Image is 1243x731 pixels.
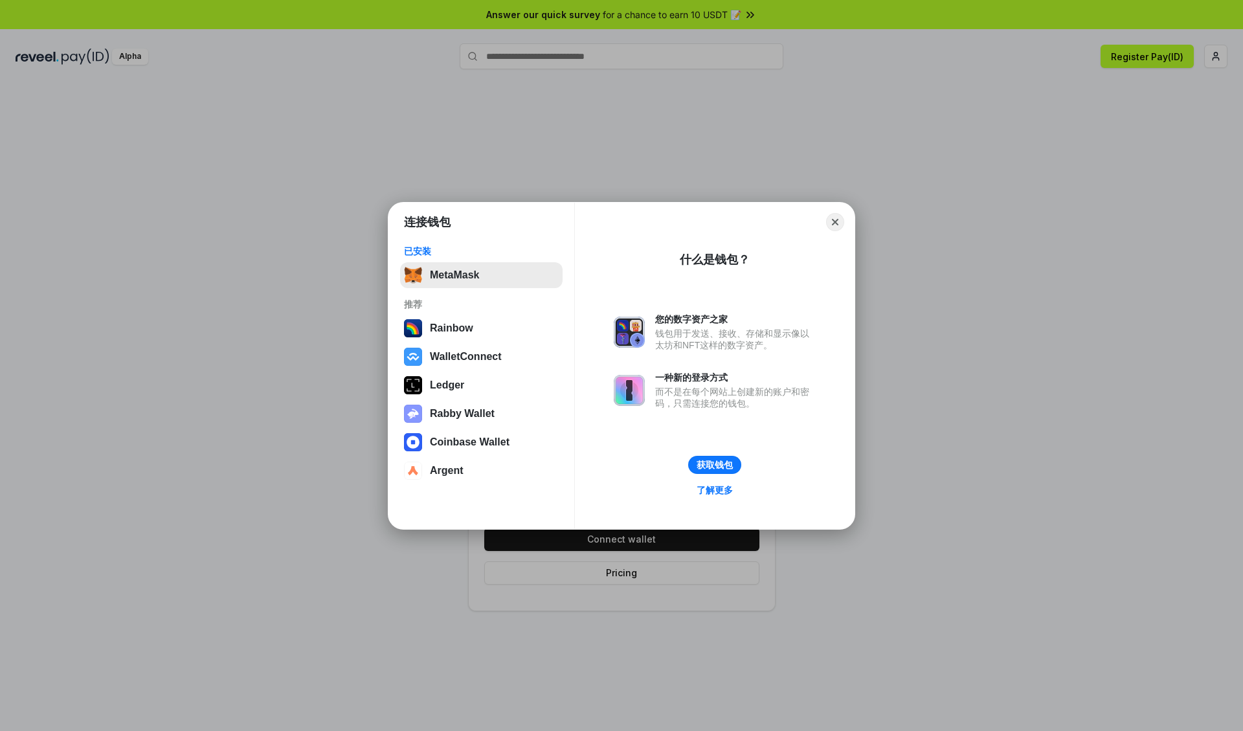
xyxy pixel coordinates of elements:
[430,322,473,334] div: Rainbow
[614,375,645,406] img: svg+xml,%3Csvg%20xmlns%3D%22http%3A%2F%2Fwww.w3.org%2F2000%2Fsvg%22%20fill%3D%22none%22%20viewBox...
[404,298,559,310] div: 推荐
[430,436,510,448] div: Coinbase Wallet
[430,269,479,281] div: MetaMask
[400,429,563,455] button: Coinbase Wallet
[697,459,733,471] div: 获取钱包
[655,386,816,409] div: 而不是在每个网站上创建新的账户和密码，只需连接您的钱包。
[404,214,451,230] h1: 连接钱包
[430,465,464,477] div: Argent
[430,351,502,363] div: WalletConnect
[697,484,733,496] div: 了解更多
[400,458,563,484] button: Argent
[404,266,422,284] img: svg+xml,%3Csvg%20fill%3D%22none%22%20height%3D%2233%22%20viewBox%3D%220%200%2035%2033%22%20width%...
[430,379,464,391] div: Ledger
[655,328,816,351] div: 钱包用于发送、接收、存储和显示像以太坊和NFT这样的数字资产。
[655,372,816,383] div: 一种新的登录方式
[655,313,816,325] div: 您的数字资产之家
[688,456,741,474] button: 获取钱包
[404,376,422,394] img: svg+xml,%3Csvg%20xmlns%3D%22http%3A%2F%2Fwww.w3.org%2F2000%2Fsvg%22%20width%3D%2228%22%20height%3...
[614,317,645,348] img: svg+xml,%3Csvg%20xmlns%3D%22http%3A%2F%2Fwww.w3.org%2F2000%2Fsvg%22%20fill%3D%22none%22%20viewBox...
[680,252,750,267] div: 什么是钱包？
[404,319,422,337] img: svg+xml,%3Csvg%20width%3D%22120%22%20height%3D%22120%22%20viewBox%3D%220%200%20120%20120%22%20fil...
[430,408,495,420] div: Rabby Wallet
[404,433,422,451] img: svg+xml,%3Csvg%20width%3D%2228%22%20height%3D%2228%22%20viewBox%3D%220%200%2028%2028%22%20fill%3D...
[400,344,563,370] button: WalletConnect
[404,245,559,257] div: 已安装
[400,262,563,288] button: MetaMask
[400,401,563,427] button: Rabby Wallet
[826,213,844,231] button: Close
[689,482,741,499] a: 了解更多
[400,372,563,398] button: Ledger
[404,462,422,480] img: svg+xml,%3Csvg%20width%3D%2228%22%20height%3D%2228%22%20viewBox%3D%220%200%2028%2028%22%20fill%3D...
[404,405,422,423] img: svg+xml,%3Csvg%20xmlns%3D%22http%3A%2F%2Fwww.w3.org%2F2000%2Fsvg%22%20fill%3D%22none%22%20viewBox...
[400,315,563,341] button: Rainbow
[404,348,422,366] img: svg+xml,%3Csvg%20width%3D%2228%22%20height%3D%2228%22%20viewBox%3D%220%200%2028%2028%22%20fill%3D...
